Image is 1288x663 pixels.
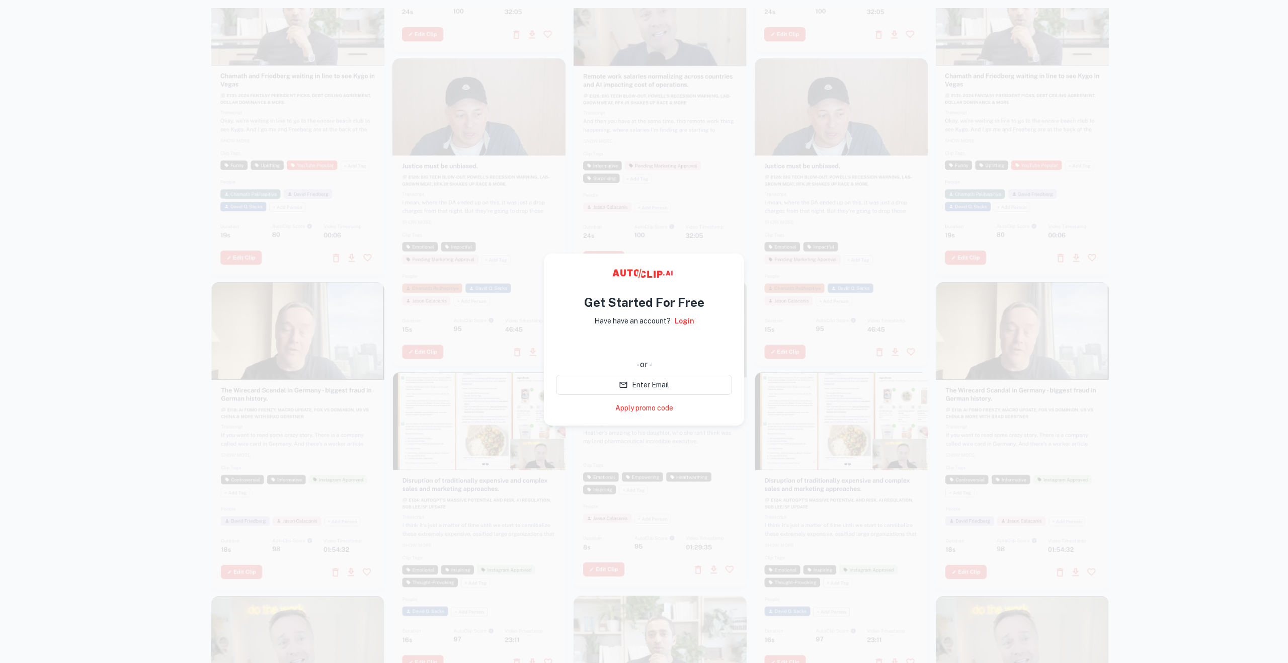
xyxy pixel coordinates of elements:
[584,293,704,311] h4: Get Started For Free
[594,315,671,326] p: Have have an account?
[574,281,747,587] img: card6.webp
[556,375,732,395] button: Enter Email
[551,334,737,356] iframe: “使用 Google 账号登录”按钮
[615,403,673,413] a: Apply promo code
[556,359,732,371] div: - or -
[675,315,694,326] a: Login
